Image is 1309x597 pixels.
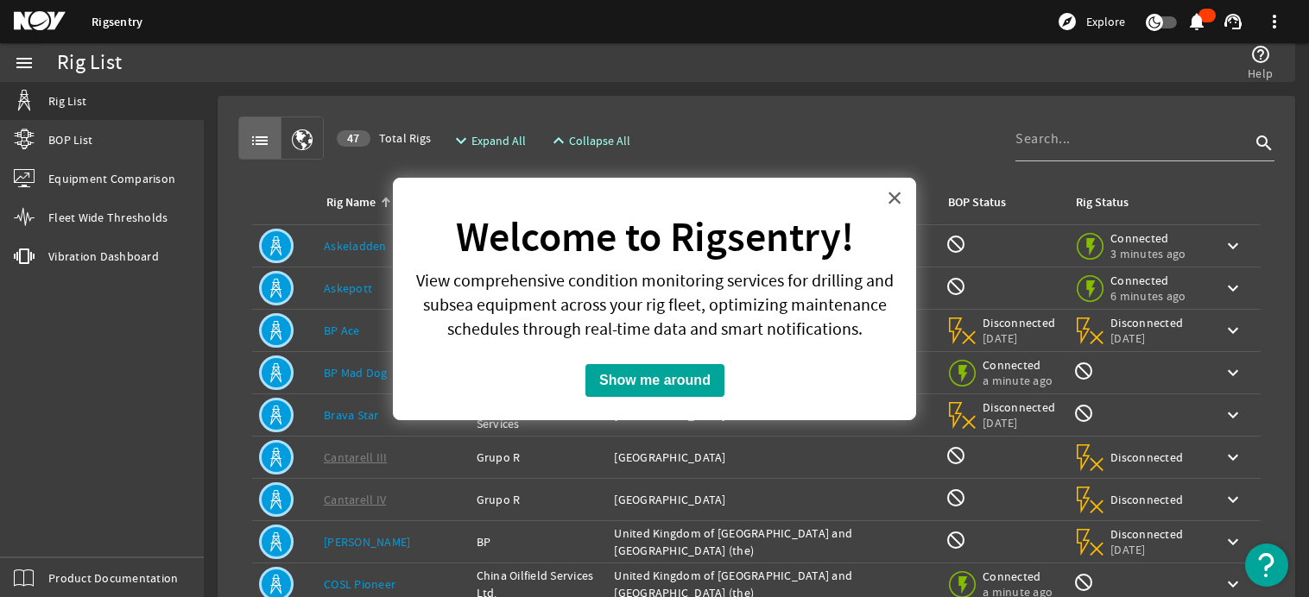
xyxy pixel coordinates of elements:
[1110,492,1184,507] span: Disconnected
[945,234,966,255] mat-icon: BOP Monitoring not available for this rig
[983,357,1056,373] span: Connected
[48,170,175,187] span: Equipment Comparison
[945,530,966,550] mat-icon: BOP Monitoring not available for this rig
[983,373,1056,388] span: a minute ago
[250,130,270,151] mat-icon: list
[326,193,376,212] div: Rig Name
[48,131,92,148] span: BOP List
[1248,65,1273,82] span: Help
[614,449,932,466] div: [GEOGRAPHIC_DATA]
[1223,278,1243,298] mat-icon: keyboard_arrow_down
[14,53,35,73] mat-icon: menu
[477,491,601,508] div: Grupo R
[945,487,966,508] mat-icon: BOP Monitoring not available for this rig
[1073,403,1094,424] mat-icon: Rig Monitoring not available for this rig
[414,269,895,342] p: View comprehensive condition monitoring services for drilling and subsea equipment across your ri...
[1186,11,1207,32] mat-icon: notifications
[48,569,178,587] span: Product Documentation
[1015,129,1250,149] input: Search...
[48,248,159,265] span: Vibration Dashboard
[324,323,360,338] a: BP Ace
[324,407,379,423] a: Brava Star
[887,184,903,211] button: Close
[1110,542,1184,557] span: [DATE]
[324,238,387,254] a: Askeladden
[324,449,387,465] a: Cantarell III
[471,132,526,149] span: Expand All
[477,449,601,466] div: Grupo R
[1110,330,1184,346] span: [DATE]
[1110,449,1184,465] span: Disconnected
[1110,315,1184,330] span: Disconnected
[57,54,122,72] div: Rig List
[1223,447,1243,468] mat-icon: keyboard_arrow_down
[1250,44,1271,65] mat-icon: help_outline
[585,364,724,397] button: Show me around
[48,92,86,110] span: Rig List
[1110,288,1186,304] span: 6 minutes ago
[1223,320,1243,341] mat-icon: keyboard_arrow_down
[92,14,142,30] a: Rigsentry
[1245,544,1288,587] button: Open Resource Center
[14,246,35,267] mat-icon: vibration
[477,533,601,550] div: BP
[1223,405,1243,425] mat-icon: keyboard_arrow_down
[1223,362,1243,383] mat-icon: keyboard_arrow_down
[1223,489,1243,510] mat-icon: keyboard_arrow_down
[1223,236,1243,256] mat-icon: keyboard_arrow_down
[1254,133,1274,154] i: search
[1076,193,1129,212] div: Rig Status
[548,130,562,151] mat-icon: expand_less
[983,569,1056,584] span: Connected
[324,576,395,592] a: COSL Pioneer
[324,365,388,380] a: BP Mad Dog
[983,315,1056,330] span: Disconnected
[324,280,372,296] a: Askepott
[456,211,854,265] strong: Welcome to Rigsentry!
[1110,246,1186,261] span: 3 minutes ago
[614,525,932,559] div: United Kingdom of [GEOGRAPHIC_DATA] and [GEOGRAPHIC_DATA] (the)
[337,130,370,147] div: 47
[945,445,966,466] mat-icon: BOP Monitoring not available for this rig
[983,330,1056,346] span: [DATE]
[1223,11,1243,32] mat-icon: support_agent
[1086,13,1125,30] span: Explore
[1110,526,1184,542] span: Disconnected
[983,415,1056,430] span: [DATE]
[337,129,431,147] span: Total Rigs
[948,193,1006,212] div: BOP Status
[1073,572,1094,593] mat-icon: Rig Monitoring not available for this rig
[945,276,966,297] mat-icon: BOP Monitoring not available for this rig
[1057,11,1078,32] mat-icon: explore
[983,399,1056,415] span: Disconnected
[1223,574,1243,594] mat-icon: keyboard_arrow_down
[1110,273,1186,288] span: Connected
[1223,531,1243,552] mat-icon: keyboard_arrow_down
[1073,361,1094,381] mat-icon: Rig Monitoring not available for this rig
[451,130,465,151] mat-icon: expand_more
[324,492,386,507] a: Cantarell IV
[1110,230,1186,246] span: Connected
[324,534,410,550] a: [PERSON_NAME]
[569,132,630,149] span: Collapse All
[614,491,932,508] div: [GEOGRAPHIC_DATA]
[48,209,168,226] span: Fleet Wide Thresholds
